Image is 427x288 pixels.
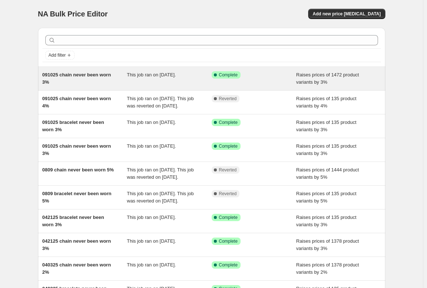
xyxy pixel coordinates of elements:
[296,262,359,275] span: Raises prices of 1378 product variants by 2%
[42,143,111,156] span: 091025 chain never been worn 3%
[219,191,237,197] span: Reverted
[127,191,194,204] span: This job ran on [DATE]. This job was reverted on [DATE].
[49,52,66,58] span: Add filter
[296,238,359,251] span: Raises prices of 1378 product variants by 3%
[296,215,356,227] span: Raises prices of 135 product variants by 3%
[219,215,238,220] span: Complete
[219,72,238,78] span: Complete
[219,120,238,125] span: Complete
[127,96,194,109] span: This job ran on [DATE]. This job was reverted on [DATE].
[127,167,194,180] span: This job ran on [DATE]. This job was reverted on [DATE].
[42,262,111,275] span: 040325 chain never been worn 2%
[127,238,176,244] span: This job ran on [DATE].
[45,51,75,60] button: Add filter
[42,72,111,85] span: 091025 chain never been worn 3%
[127,72,176,77] span: This job ran on [DATE].
[219,167,237,173] span: Reverted
[127,262,176,268] span: This job ran on [DATE].
[296,96,356,109] span: Raises prices of 135 product variants by 4%
[42,191,112,204] span: 0809 bracelet never been worn 5%
[127,215,176,220] span: This job ran on [DATE].
[296,143,356,156] span: Raises prices of 135 product variants by 3%
[313,11,381,17] span: Add new price [MEDICAL_DATA]
[219,238,238,244] span: Complete
[296,120,356,132] span: Raises prices of 135 product variants by 3%
[296,72,359,85] span: Raises prices of 1472 product variants by 3%
[219,262,238,268] span: Complete
[219,143,238,149] span: Complete
[296,167,359,180] span: Raises prices of 1444 product variants by 5%
[42,120,104,132] span: 091025 bracelet never been worn 3%
[42,167,114,173] span: 0809 chain never been worn 5%
[296,191,356,204] span: Raises prices of 135 product variants by 5%
[42,215,104,227] span: 042125 bracelet never been worn 3%
[127,120,176,125] span: This job ran on [DATE].
[42,238,111,251] span: 042125 chain never been worn 3%
[42,96,111,109] span: 091025 chain never been worn 4%
[219,96,237,102] span: Reverted
[308,9,385,19] button: Add new price [MEDICAL_DATA]
[127,143,176,149] span: This job ran on [DATE].
[38,10,108,18] span: NA Bulk Price Editor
